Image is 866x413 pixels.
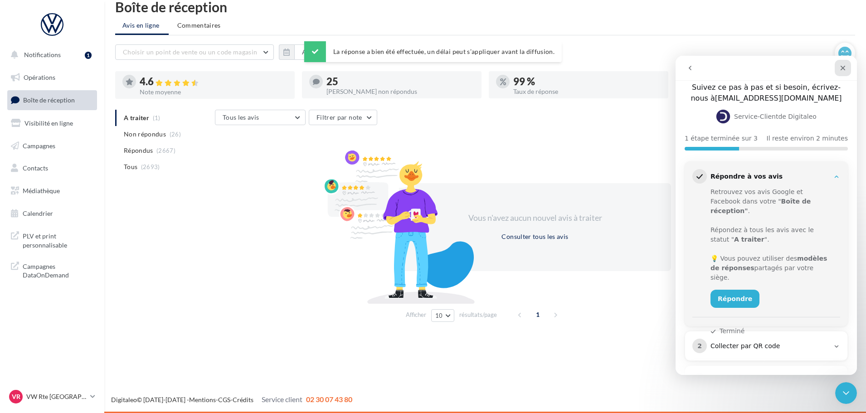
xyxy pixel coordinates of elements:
a: Visibilité en ligne [5,114,99,133]
span: Opérations [24,73,55,81]
span: Campagnes DataOnDemand [23,260,93,280]
span: Afficher [406,311,426,319]
div: [PERSON_NAME] non répondus [326,88,474,95]
a: Contacts [5,159,99,178]
a: VR VW Rte [GEOGRAPHIC_DATA] [7,388,97,405]
button: Tous les avis [215,110,306,125]
a: Mentions [189,396,216,403]
a: Médiathèque [5,181,99,200]
span: Campagnes [23,141,55,149]
div: 4.6 [140,77,287,87]
div: 25 [326,77,474,87]
span: Service client [262,395,302,403]
a: Campagnes DataOnDemand [5,257,99,283]
span: Non répondus [124,130,166,139]
span: Médiathèque [23,187,60,194]
span: (2667) [156,147,175,154]
a: Digitaleo [111,396,137,403]
span: © [DATE]-[DATE] - - - [111,396,352,403]
span: Notifications [24,51,61,58]
span: Choisir un point de vente ou un code magasin [123,48,257,56]
div: La réponse a bien été effectuée, un délai peut s’appliquer avant la diffusion. [304,41,562,62]
button: 10 [431,309,454,322]
span: résultats/page [459,311,497,319]
span: 02 30 07 43 80 [306,395,352,403]
a: CGS [218,396,230,403]
span: Calendrier [23,209,53,217]
a: Crédits [233,396,253,403]
a: PLV et print personnalisable [5,226,99,253]
span: 10 [435,312,443,319]
button: Notifications 1 [5,45,95,64]
span: Commentaires [177,21,221,30]
button: Filtrer par note [309,110,377,125]
span: VR [12,392,20,401]
span: PLV et print personnalisable [23,230,93,249]
span: Visibilité en ligne [24,119,73,127]
div: 99 % [513,77,661,87]
p: VW Rte [GEOGRAPHIC_DATA] [26,392,87,401]
span: (26) [170,131,181,138]
span: 1 [530,307,545,322]
div: Taux de réponse [513,88,661,95]
button: Au total [279,44,334,60]
span: Tous les avis [223,113,259,121]
span: Contacts [23,164,48,172]
div: 1 [85,52,92,59]
iframe: Intercom live chat [835,382,857,404]
div: Vous n'avez aucun nouvel avis à traiter [457,212,613,224]
button: Choisir un point de vente ou un code magasin [115,44,274,60]
span: (2693) [141,163,160,170]
a: Opérations [5,68,99,87]
a: Boîte de réception [5,90,99,110]
span: Boîte de réception [23,96,75,104]
button: Au total [294,44,334,60]
button: Consulter tous les avis [498,231,572,242]
iframe: Intercom live chat [676,56,857,375]
span: Tous [124,162,137,171]
div: Note moyenne [140,89,287,95]
span: Répondus [124,146,153,155]
a: Campagnes [5,136,99,155]
a: Calendrier [5,204,99,223]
